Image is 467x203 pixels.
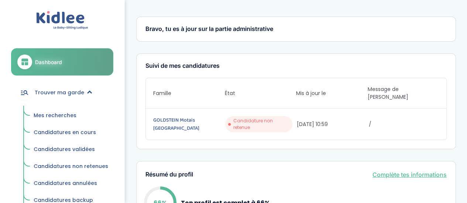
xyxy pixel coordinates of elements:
h3: Résumé du profil [145,171,193,178]
a: Candidatures non retenues [28,160,113,174]
a: Complète tes informations [372,170,447,179]
a: Trouver ma garde [11,79,113,106]
span: Mis à jour le [296,90,367,97]
span: Candidatures non retenues [34,162,108,170]
span: / [369,120,439,128]
a: Dashboard [11,48,113,76]
img: logo.svg [36,11,88,30]
span: Candidatures annulées [34,179,97,187]
a: Mes recherches [28,109,113,123]
a: Candidatures annulées [28,176,113,190]
span: État [225,90,296,97]
span: Candidature non retenue [233,118,289,131]
a: GOLDSTEIN Motais [GEOGRAPHIC_DATA] [153,116,223,132]
span: Mes recherches [34,112,76,119]
span: Dashboard [35,58,62,66]
span: Candidatures validées [34,146,95,153]
h3: Suivi de mes candidatures [145,63,447,69]
span: Candidatures en cours [34,129,96,136]
a: Candidatures en cours [28,126,113,140]
span: Message de [PERSON_NAME] [368,85,439,101]
span: Trouver ma garde [35,89,84,97]
h3: Bravo, tu es à jour sur la partie administrative [145,26,447,32]
a: Candidatures validées [28,143,113,157]
span: [DATE] 10:59 [297,120,367,128]
span: Famille [153,90,224,97]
